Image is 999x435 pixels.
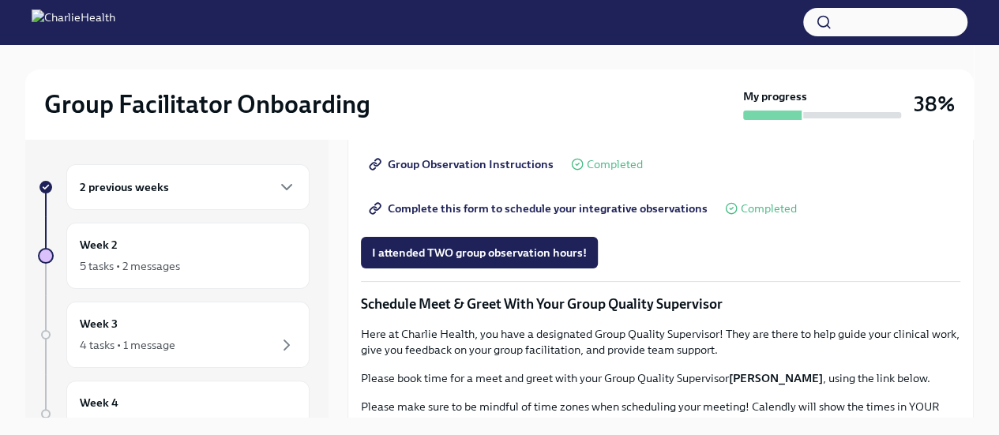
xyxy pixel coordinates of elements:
[80,337,175,353] div: 4 tasks • 1 message
[361,370,960,386] p: Please book time for a meet and greet with your Group Quality Supervisor , using the link below.
[914,90,955,118] h3: 38%
[372,201,708,216] span: Complete this form to schedule your integrative observations
[361,294,960,313] p: Schedule Meet & Greet With Your Group Quality Supervisor
[44,88,370,120] h2: Group Facilitator Onboarding
[32,9,115,35] img: CharlieHealth
[80,394,118,411] h6: Week 4
[66,164,310,210] div: 2 previous weeks
[743,88,807,104] strong: My progress
[80,315,118,332] h6: Week 3
[741,203,797,215] span: Completed
[38,223,310,289] a: Week 25 tasks • 2 messages
[361,237,598,268] button: I attended TWO group observation hours!
[372,156,554,172] span: Group Observation Instructions
[361,399,960,430] p: Please make sure to be mindful of time zones when scheduling your meeting! Calendly will show the...
[80,236,118,253] h6: Week 2
[80,416,107,432] div: 1 task
[361,193,719,224] a: Complete this form to schedule your integrative observations
[372,245,587,261] span: I attended TWO group observation hours!
[729,371,823,385] strong: [PERSON_NAME]
[361,148,565,180] a: Group Observation Instructions
[80,178,169,196] h6: 2 previous weeks
[587,159,643,171] span: Completed
[80,258,180,274] div: 5 tasks • 2 messages
[361,326,960,358] p: Here at Charlie Health, you have a designated Group Quality Supervisor! They are there to help gu...
[38,302,310,368] a: Week 34 tasks • 1 message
